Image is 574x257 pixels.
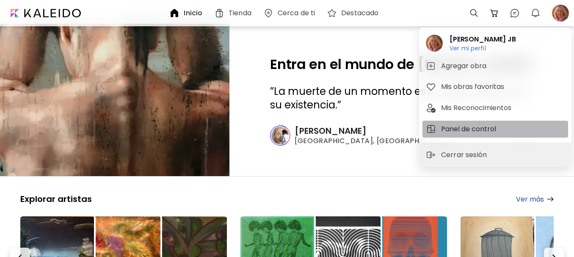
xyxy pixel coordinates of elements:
[450,44,516,52] h6: Ver mi perfil
[422,78,568,95] button: tabMis obras favoritas
[441,61,489,71] h5: Agregar obra
[422,121,568,138] button: tabPanel de control
[441,150,489,160] p: Cerrar sesión
[426,103,436,113] img: tab
[441,103,514,113] h5: Mis Reconocimientos
[426,124,436,134] img: tab
[422,146,493,163] button: sign-outCerrar sesión
[450,34,516,44] h2: [PERSON_NAME] JB
[422,99,568,116] button: tabMis Reconocimientos
[422,58,568,75] button: tabAgregar obra
[426,150,436,160] img: sign-out
[426,82,436,92] img: tab
[426,61,436,71] img: tab
[441,124,499,134] h5: Panel de control
[441,82,507,92] h5: Mis obras favoritas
